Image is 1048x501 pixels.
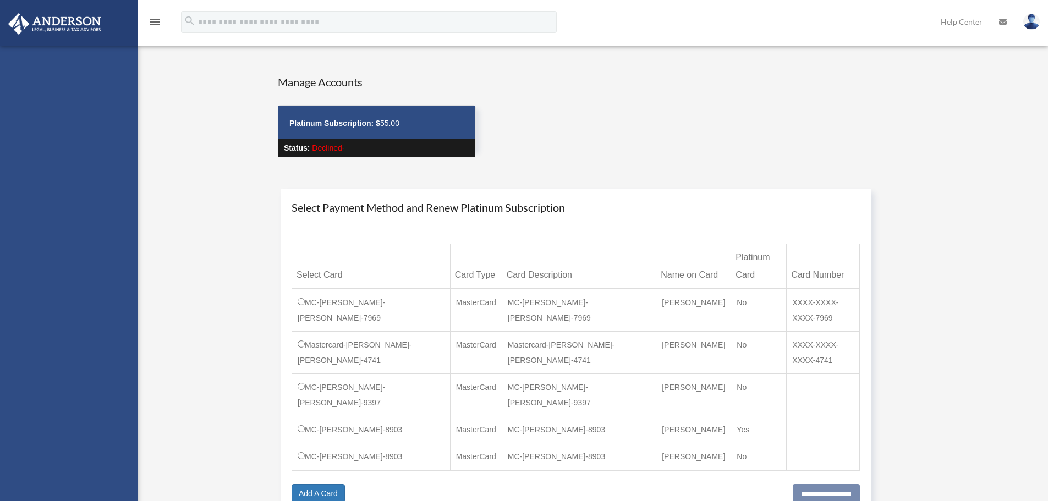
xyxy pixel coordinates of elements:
td: MC-[PERSON_NAME]-[PERSON_NAME]-9397 [502,373,656,416]
td: No [731,373,787,416]
th: Select Card [292,244,451,289]
th: Platinum Card [731,244,787,289]
th: Card Type [450,244,502,289]
td: [PERSON_NAME] [656,416,731,443]
td: MC-[PERSON_NAME]-8903 [292,443,451,470]
td: MC-[PERSON_NAME]-[PERSON_NAME]-7969 [502,289,656,332]
a: menu [149,19,162,29]
th: Name on Card [656,244,731,289]
td: XXXX-XXXX-XXXX-4741 [787,331,859,373]
td: XXXX-XXXX-XXXX-7969 [787,289,859,332]
td: No [731,289,787,332]
td: MC-[PERSON_NAME]-8903 [502,443,656,470]
td: Mastercard-[PERSON_NAME]-[PERSON_NAME]-4741 [292,331,451,373]
td: MC-[PERSON_NAME]-[PERSON_NAME]-9397 [292,373,451,416]
i: menu [149,15,162,29]
td: MC-[PERSON_NAME]-8903 [292,416,451,443]
td: MasterCard [450,331,502,373]
td: MasterCard [450,373,502,416]
td: [PERSON_NAME] [656,443,731,470]
td: [PERSON_NAME] [656,373,731,416]
span: Declined- [312,144,344,152]
td: MC-[PERSON_NAME]-[PERSON_NAME]-7969 [292,289,451,332]
td: No [731,443,787,470]
td: No [731,331,787,373]
td: Yes [731,416,787,443]
strong: Platinum Subscription: $ [289,119,380,128]
td: MasterCard [450,416,502,443]
td: MasterCard [450,289,502,332]
h4: Select Payment Method and Renew Platinum Subscription [292,200,860,215]
th: Card Description [502,244,656,289]
td: Mastercard-[PERSON_NAME]-[PERSON_NAME]-4741 [502,331,656,373]
th: Card Number [787,244,859,289]
p: 55.00 [289,117,464,130]
h4: Manage Accounts [278,74,476,90]
td: MC-[PERSON_NAME]-8903 [502,416,656,443]
i: search [184,15,196,27]
td: MasterCard [450,443,502,470]
td: [PERSON_NAME] [656,289,731,332]
strong: Status: [284,144,310,152]
img: Anderson Advisors Platinum Portal [5,13,105,35]
img: User Pic [1023,14,1040,30]
td: [PERSON_NAME] [656,331,731,373]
